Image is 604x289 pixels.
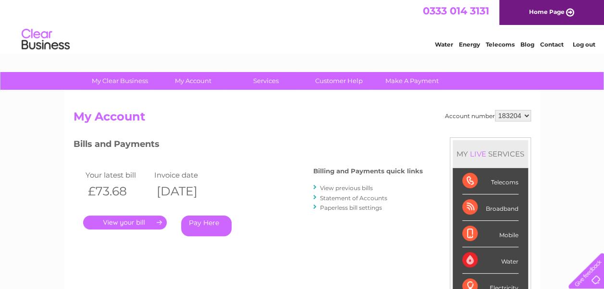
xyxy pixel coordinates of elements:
a: Energy [459,41,480,48]
a: Services [226,72,306,90]
a: My Clear Business [80,72,160,90]
td: Your latest bill [83,169,152,181]
a: . [83,216,167,229]
a: Statement of Accounts [320,194,387,202]
th: £73.68 [83,181,152,201]
div: Water [462,247,518,274]
img: logo.png [21,25,70,54]
div: Account number [445,110,531,121]
a: Paperless bill settings [320,204,382,211]
h4: Billing and Payments quick links [313,168,423,175]
a: Customer Help [299,72,379,90]
th: [DATE] [152,181,221,201]
div: Clear Business is a trading name of Verastar Limited (registered in [GEOGRAPHIC_DATA] No. 3667643... [75,5,530,47]
a: Blog [520,41,534,48]
a: 0333 014 3131 [423,5,489,17]
a: Contact [540,41,564,48]
td: Invoice date [152,169,221,181]
div: Mobile [462,221,518,247]
div: LIVE [468,149,488,158]
a: My Account [153,72,233,90]
a: Log out [572,41,595,48]
a: Telecoms [486,41,515,48]
div: Telecoms [462,168,518,194]
div: Broadband [462,194,518,221]
h3: Bills and Payments [74,137,423,154]
a: View previous bills [320,184,373,192]
div: MY SERVICES [453,140,528,168]
h2: My Account [74,110,531,128]
a: Make A Payment [372,72,452,90]
a: Water [435,41,453,48]
a: Pay Here [181,216,232,236]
